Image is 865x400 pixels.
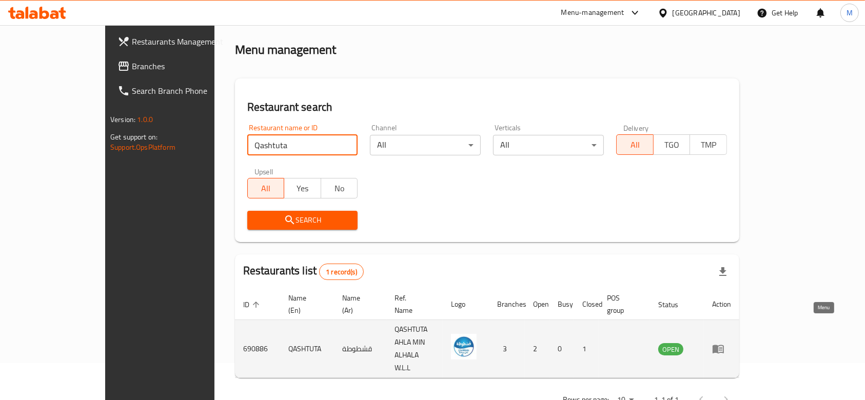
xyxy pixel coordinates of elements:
div: Export file [711,259,735,284]
h2: Restaurants list [243,263,364,280]
button: TGO [653,134,691,155]
button: All [616,134,654,155]
span: ID [243,298,263,311]
span: M [847,7,853,18]
h2: Menu management [235,42,336,58]
button: No [321,178,358,198]
div: [GEOGRAPHIC_DATA] [673,7,740,18]
button: Search [247,211,358,230]
input: Search for restaurant name or ID.. [247,135,358,155]
span: OPEN [658,344,683,355]
span: Branches [132,60,242,72]
td: 1 [574,320,599,378]
th: Action [704,289,739,320]
span: 1 record(s) [320,267,363,277]
td: 2 [525,320,549,378]
td: 0 [549,320,574,378]
td: 690886 [235,320,280,378]
div: Menu-management [561,7,624,19]
button: Yes [284,178,321,198]
span: Search Branch Phone [132,85,242,97]
th: Logo [443,289,489,320]
span: No [325,181,354,196]
span: Name (En) [288,292,322,316]
div: OPEN [658,343,683,355]
span: TMP [694,137,723,152]
span: Version: [110,113,135,126]
span: POS group [607,292,638,316]
th: Open [525,289,549,320]
th: Branches [489,289,525,320]
span: 1.0.0 [137,113,153,126]
span: Get support on: [110,130,158,144]
span: Yes [288,181,317,196]
span: TGO [658,137,686,152]
span: All [621,137,650,152]
th: Busy [549,289,574,320]
span: Status [658,298,692,311]
img: QASHTUTA [451,334,477,359]
a: Search Branch Phone [109,78,250,103]
div: Total records count [319,264,364,280]
h2: Restaurant search [247,99,727,115]
a: Branches [109,54,250,78]
span: Ref. Name [395,292,430,316]
a: Support.OpsPlatform [110,141,175,154]
th: Closed [574,289,599,320]
td: قشطوطة [334,320,386,378]
td: QASHTUTA [280,320,334,378]
label: Delivery [623,124,649,131]
button: TMP [690,134,727,155]
span: Restaurants Management [132,35,242,48]
span: All [252,181,281,196]
table: enhanced table [235,289,739,378]
div: All [370,135,481,155]
span: Name (Ar) [342,292,374,316]
a: Restaurants Management [109,29,250,54]
div: All [493,135,604,155]
button: All [247,178,285,198]
label: Upsell [254,168,273,175]
td: 3 [489,320,525,378]
td: QASHTUTA AHLA MIN ALHALA W.L.L [386,320,443,378]
span: Search [255,214,350,227]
